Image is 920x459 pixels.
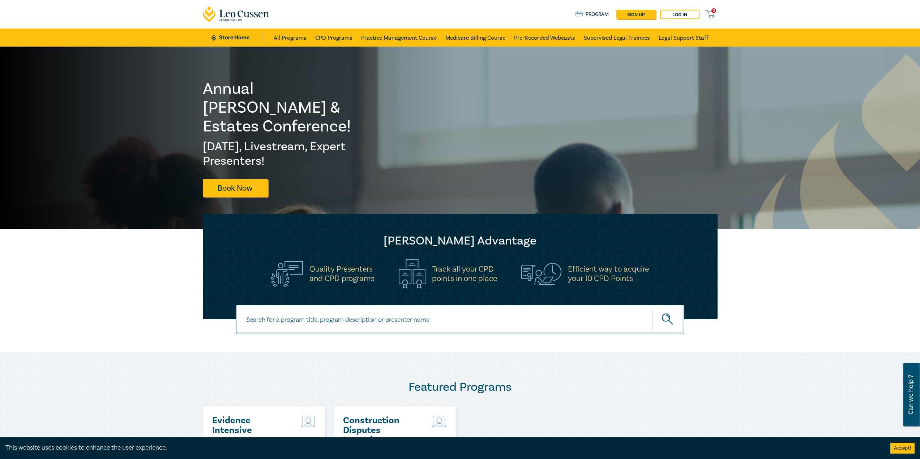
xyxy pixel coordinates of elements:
a: Construction Disputes Intensive [343,416,421,445]
img: Efficient way to acquire<br>your 10 CPD Points [521,263,561,285]
img: Live Stream [301,416,316,427]
a: Log in [660,10,699,19]
h1: Annual [PERSON_NAME] & Estates Conference! [203,79,365,136]
img: Track all your CPD<br>points in one place [399,259,425,289]
h5: Track all your CPD points in one place [432,264,497,283]
a: Legal Support Staff [659,29,709,47]
a: Medicare Billing Course [445,29,505,47]
a: Supervised Legal Trainees [584,29,650,47]
h2: Featured Programs [203,380,718,394]
span: 0 [711,8,716,13]
h5: Efficient way to acquire your 10 CPD Points [568,264,649,283]
a: Pre-Recorded Webcasts [514,29,575,47]
a: All Programs [274,29,307,47]
button: Accept cookies [890,443,915,454]
p: ( August 2025 ) [212,435,290,445]
a: Practice Management Course [361,29,437,47]
a: Book Now [203,179,268,197]
img: Quality Presenters<br>and CPD programs [271,261,303,287]
a: sign up [616,10,656,19]
h2: [DATE], Livestream, Expert Presenters! [203,139,365,168]
h5: Quality Presenters and CPD programs [309,264,375,283]
a: Evidence Intensive [212,416,290,435]
h2: [PERSON_NAME] Advantage [217,234,703,248]
a: Program [575,10,609,18]
input: Search for a program title, program description or presenter name [236,305,684,334]
img: Live Stream [432,416,446,427]
div: This website uses cookies to enhance the user experience. [5,443,880,452]
a: CPD Programs [315,29,352,47]
a: Store Home [211,34,262,42]
span: Can we help ? [907,367,914,422]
